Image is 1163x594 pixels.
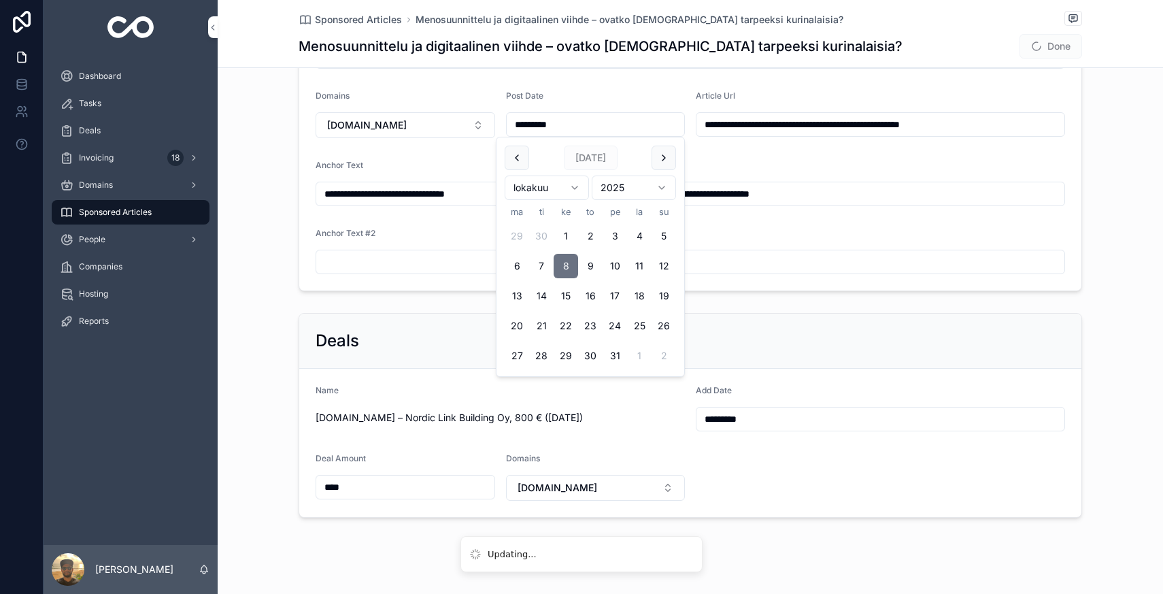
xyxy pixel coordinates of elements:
table: lokakuu 2025 [505,205,676,368]
button: keskiviikkona 22. lokakuuta 2025 [554,314,578,338]
button: perjantaina 3. lokakuuta 2025 [603,224,627,248]
button: keskiviikkona 15. lokakuuta 2025 [554,284,578,308]
button: maanantaina 27. lokakuuta 2025 [505,344,529,368]
span: Dashboard [79,71,121,82]
th: tiistai [529,205,554,218]
button: tiistaina 14. lokakuuta 2025 [529,284,554,308]
span: Name [316,385,339,395]
button: lauantaina 4. lokakuuta 2025 [627,224,652,248]
span: [DOMAIN_NAME] [327,118,407,132]
th: maanantai [505,205,529,218]
span: Post Date [506,90,543,101]
button: lauantaina 1. marraskuuta 2025 [627,344,652,368]
th: sunnuntai [652,205,676,218]
span: Companies [79,261,122,272]
a: Sponsored Articles [299,13,402,27]
button: perjantaina 10. lokakuuta 2025 [603,254,627,278]
span: Domains [316,90,350,101]
button: sunnuntaina 26. lokakuuta 2025 [652,314,676,338]
a: Companies [52,254,209,279]
span: Hosting [79,288,108,299]
a: Deals [52,118,209,143]
span: Article Url [696,90,735,101]
h2: Deals [316,330,359,352]
button: torstaina 16. lokakuuta 2025 [578,284,603,308]
th: keskiviikko [554,205,578,218]
span: Sponsored Articles [79,207,152,218]
button: keskiviikkona 29. lokakuuta 2025 [554,344,578,368]
button: maanantaina 13. lokakuuta 2025 [505,284,529,308]
button: perjantaina 17. lokakuuta 2025 [603,284,627,308]
button: Select Button [316,112,495,138]
a: Tasks [52,91,209,116]
span: Domains [79,180,113,191]
a: Invoicing18 [52,146,209,170]
span: Deal Amount [316,453,366,463]
button: tiistaina 21. lokakuuta 2025 [529,314,554,338]
button: tiistaina 7. lokakuuta 2025 [529,254,554,278]
span: Reports [79,316,109,327]
div: scrollable content [44,54,218,351]
a: Menosuunnittelu ja digitaalinen viihde – ovatko [DEMOGRAPHIC_DATA] tarpeeksi kurinalaisia? [416,13,843,27]
a: Sponsored Articles [52,200,209,225]
button: maanantaina 20. lokakuuta 2025 [505,314,529,338]
button: tiistaina 30. syyskuuta 2025 [529,224,554,248]
span: Anchor Text #2 [316,228,375,238]
p: [PERSON_NAME] [95,563,173,576]
span: Invoicing [79,152,114,163]
span: [DOMAIN_NAME] – Nordic Link Building Oy, 800 € ([DATE]) [316,411,685,425]
button: sunnuntaina 2. marraskuuta 2025 [652,344,676,368]
button: maanantaina 6. lokakuuta 2025 [505,254,529,278]
button: sunnuntaina 19. lokakuuta 2025 [652,284,676,308]
button: sunnuntaina 12. lokakuuta 2025 [652,254,676,278]
button: torstaina 9. lokakuuta 2025 [578,254,603,278]
a: Hosting [52,282,209,306]
button: lauantaina 25. lokakuuta 2025 [627,314,652,338]
h1: Menosuunnittelu ja digitaalinen viihde – ovatko [DEMOGRAPHIC_DATA] tarpeeksi kurinalaisia? [299,37,903,56]
a: People [52,227,209,252]
button: Select Button [506,475,686,501]
span: Add Date [696,385,732,395]
span: Sponsored Articles [315,13,402,27]
button: torstaina 23. lokakuuta 2025 [578,314,603,338]
th: perjantai [603,205,627,218]
a: Domains [52,173,209,197]
span: Domains [506,453,540,463]
button: lauantaina 11. lokakuuta 2025 [627,254,652,278]
span: [DOMAIN_NAME] [518,481,597,495]
span: People [79,234,105,245]
span: Tasks [79,98,101,109]
th: lauantai [627,205,652,218]
img: App logo [107,16,154,38]
button: torstaina 2. lokakuuta 2025 [578,224,603,248]
span: Deals [79,125,101,136]
button: perjantaina 24. lokakuuta 2025 [603,314,627,338]
a: Reports [52,309,209,333]
div: Updating... [488,548,537,561]
button: Today, keskiviikkona 8. lokakuuta 2025, selected [554,254,578,278]
button: torstaina 30. lokakuuta 2025 [578,344,603,368]
button: lauantaina 18. lokakuuta 2025 [627,284,652,308]
button: tiistaina 28. lokakuuta 2025 [529,344,554,368]
th: torstai [578,205,603,218]
button: maanantaina 29. syyskuuta 2025 [505,224,529,248]
a: Dashboard [52,64,209,88]
button: sunnuntaina 5. lokakuuta 2025 [652,224,676,248]
button: keskiviikkona 1. lokakuuta 2025 [554,224,578,248]
div: 18 [167,150,184,166]
button: perjantaina 31. lokakuuta 2025 [603,344,627,368]
span: Anchor Text [316,160,363,170]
